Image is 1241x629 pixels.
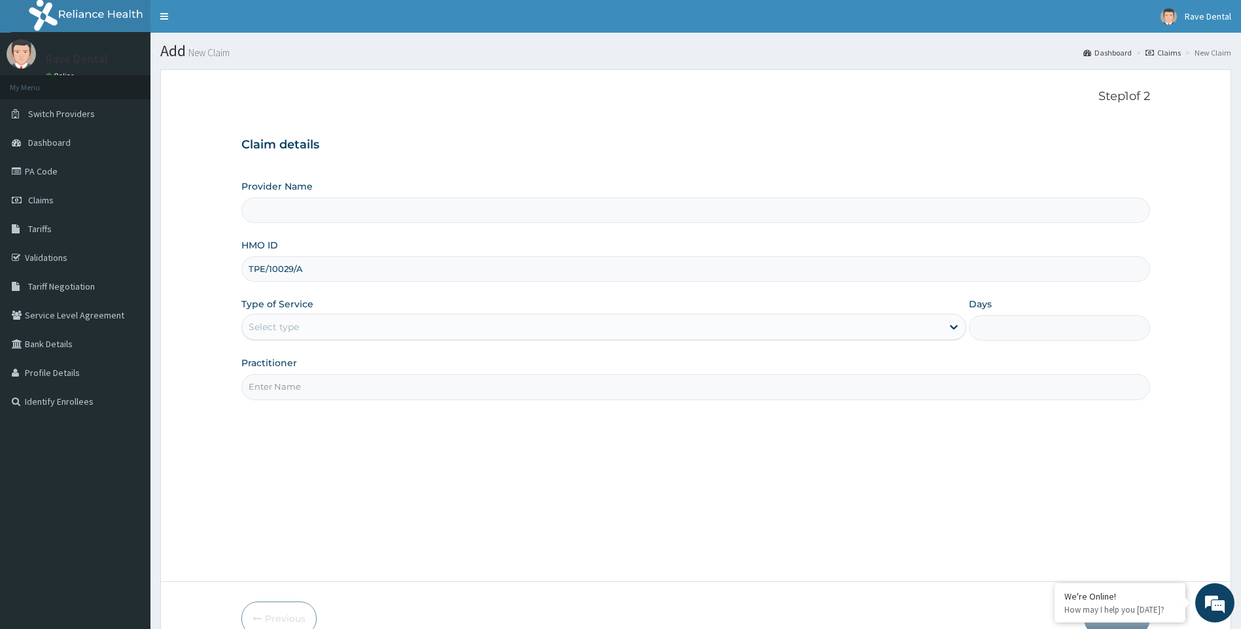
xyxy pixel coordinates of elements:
[241,180,313,193] label: Provider Name
[28,137,71,148] span: Dashboard
[1145,47,1181,58] a: Claims
[28,194,54,206] span: Claims
[1064,604,1176,615] p: How may I help you today?
[249,320,299,333] div: Select type
[28,280,95,292] span: Tariff Negotiation
[241,256,1151,282] input: Enter HMO ID
[7,39,36,69] img: User Image
[186,48,230,58] small: New Claim
[1083,47,1132,58] a: Dashboard
[160,42,1231,59] h1: Add
[241,239,278,252] label: HMO ID
[241,138,1151,152] h3: Claim details
[46,53,108,65] p: Rave Dental
[1161,8,1177,25] img: User Image
[969,297,992,311] label: Days
[1182,47,1231,58] li: New Claim
[241,356,297,369] label: Practitioner
[46,71,77,80] a: Online
[241,90,1151,104] p: Step 1 of 2
[1185,10,1231,22] span: Rave Dental
[1064,590,1176,602] div: We're Online!
[241,297,313,311] label: Type of Service
[28,108,95,120] span: Switch Providers
[241,374,1151,399] input: Enter Name
[28,223,52,235] span: Tariffs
